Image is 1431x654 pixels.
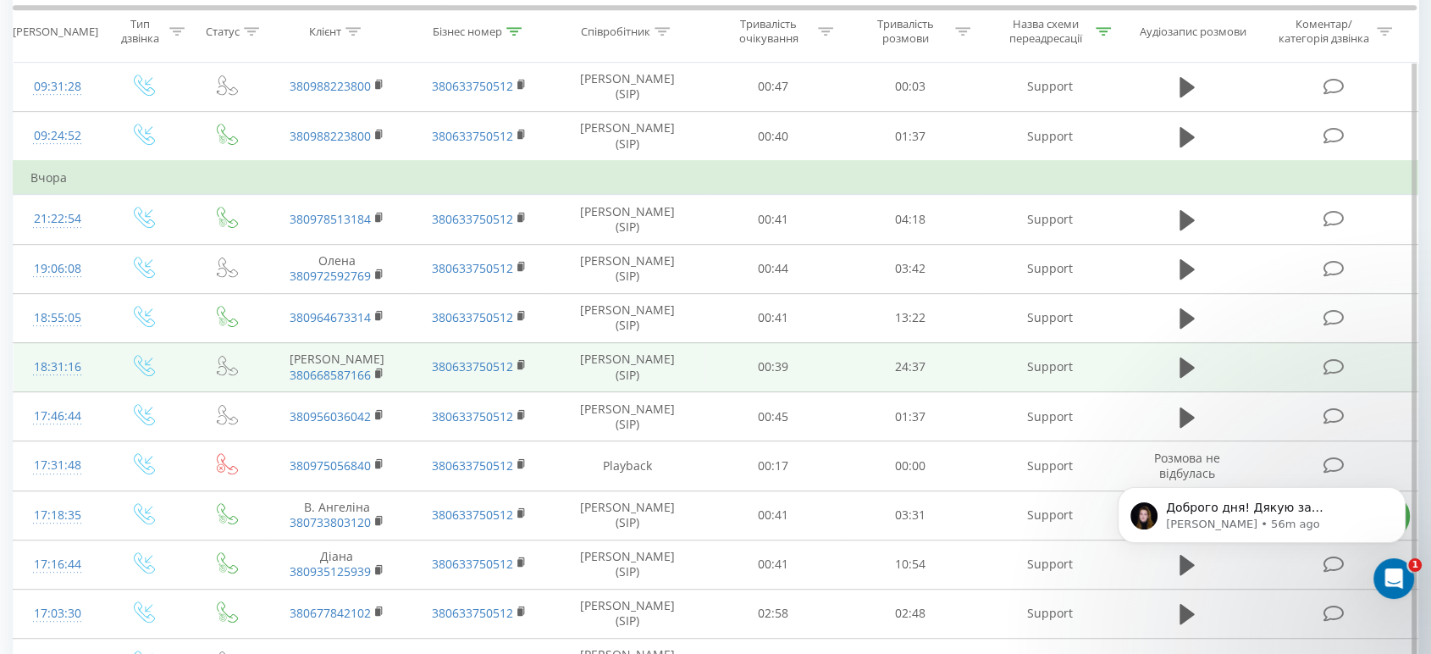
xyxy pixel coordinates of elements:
[290,268,371,284] a: 380972592769
[550,62,704,111] td: [PERSON_NAME] (SIP)
[842,342,979,391] td: 24:37
[979,540,1121,589] td: Support
[550,540,704,589] td: [PERSON_NAME] (SIP)
[30,499,84,532] div: 17:18:35
[30,400,84,433] div: 17:46:44
[1001,18,1091,47] div: Назва схеми переадресації
[432,556,513,572] a: 380633750512
[14,161,1418,195] td: Вчора
[979,112,1121,162] td: Support
[550,589,704,638] td: [PERSON_NAME] (SIP)
[290,78,371,94] a: 380988223800
[290,563,371,579] a: 380935125939
[432,211,513,227] a: 380633750512
[842,112,979,162] td: 01:37
[1373,558,1414,599] iframe: Intercom live chat
[979,244,1121,293] td: Support
[550,112,704,162] td: [PERSON_NAME] (SIP)
[842,62,979,111] td: 00:03
[860,18,951,47] div: Тривалість розмови
[979,62,1121,111] td: Support
[30,548,84,581] div: 17:16:44
[550,293,704,342] td: [PERSON_NAME] (SIP)
[842,392,979,441] td: 01:37
[704,62,842,111] td: 00:47
[309,25,341,39] div: Клієнт
[432,507,513,523] a: 380633750512
[30,70,84,103] div: 09:31:28
[13,25,98,39] div: [PERSON_NAME]
[704,112,842,162] td: 00:40
[842,293,979,342] td: 13:22
[979,589,1121,638] td: Support
[433,25,502,39] div: Бізнес номер
[704,195,842,244] td: 00:41
[290,408,371,424] a: 380956036042
[432,128,513,144] a: 380633750512
[704,342,842,391] td: 00:39
[550,392,704,441] td: [PERSON_NAME] (SIP)
[290,514,371,530] a: 380733803120
[723,18,814,47] div: Тривалість очікування
[842,540,979,589] td: 10:54
[266,342,408,391] td: [PERSON_NAME]
[704,540,842,589] td: 00:41
[979,195,1121,244] td: Support
[704,490,842,540] td: 00:41
[550,490,704,540] td: [PERSON_NAME] (SIP)
[842,441,979,490] td: 00:00
[550,244,704,293] td: [PERSON_NAME] (SIP)
[266,244,408,293] td: Олена
[979,293,1121,342] td: Support
[290,128,371,144] a: 380988223800
[290,457,371,474] a: 380975056840
[550,342,704,391] td: [PERSON_NAME] (SIP)
[432,605,513,621] a: 380633750512
[704,441,842,490] td: 00:17
[704,244,842,293] td: 00:44
[206,25,240,39] div: Статус
[116,18,165,47] div: Тип дзвінка
[30,449,84,482] div: 17:31:48
[432,358,513,374] a: 380633750512
[1092,452,1431,608] iframe: Intercom notifications message
[30,597,84,630] div: 17:03:30
[30,252,84,285] div: 19:06:08
[432,78,513,94] a: 380633750512
[290,309,371,325] a: 380964673314
[979,342,1121,391] td: Support
[1274,18,1373,47] div: Коментар/категорія дзвінка
[979,392,1121,441] td: Support
[266,540,408,589] td: Діана
[1140,25,1246,39] div: Аудіозапис розмови
[581,25,650,39] div: Співробітник
[979,490,1121,540] td: Support
[30,202,84,236] div: 21:22:54
[290,211,371,227] a: 380978513184
[290,367,371,383] a: 380668587166
[550,195,704,244] td: [PERSON_NAME] (SIP)
[266,490,408,540] td: В. Ангеліна
[842,244,979,293] td: 03:42
[432,408,513,424] a: 380633750512
[1408,558,1422,572] span: 1
[704,293,842,342] td: 00:41
[842,589,979,638] td: 02:48
[432,457,513,474] a: 380633750512
[842,490,979,540] td: 03:31
[432,260,513,276] a: 380633750512
[704,392,842,441] td: 00:45
[1154,450,1220,481] span: Розмова не відбулась
[30,351,84,384] div: 18:31:16
[290,605,371,621] a: 380677842102
[704,589,842,638] td: 02:58
[550,441,704,490] td: Playback
[979,441,1121,490] td: Support
[30,119,84,152] div: 09:24:52
[432,309,513,325] a: 380633750512
[842,195,979,244] td: 04:18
